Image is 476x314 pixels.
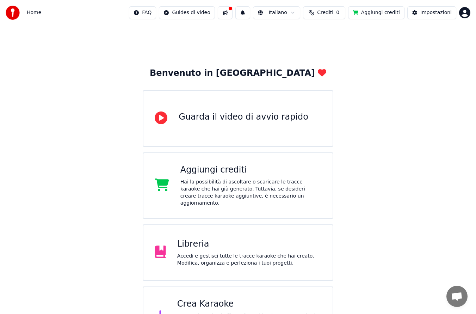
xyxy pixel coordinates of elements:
[317,9,333,16] span: Crediti
[336,9,339,16] span: 0
[177,238,321,250] div: Libreria
[446,286,468,307] a: Aprire la chat
[180,179,321,207] div: Hai la possibilità di ascoltare o scaricare le tracce karaoke che hai già generato. Tuttavia, se ...
[6,6,20,20] img: youka
[27,9,41,16] nav: breadcrumb
[177,253,321,267] div: Accedi e gestisci tutte le tracce karaoke che hai creato. Modifica, organizza e perfeziona i tuoi...
[179,111,308,123] div: Guarda il video di avvio rapido
[420,9,452,16] div: Impostazioni
[150,68,326,79] div: Benvenuto in [GEOGRAPHIC_DATA]
[348,6,404,19] button: Aggiungi crediti
[180,164,321,176] div: Aggiungi crediti
[303,6,345,19] button: Crediti0
[407,6,456,19] button: Impostazioni
[129,6,156,19] button: FAQ
[159,6,215,19] button: Guides di video
[177,298,321,310] div: Crea Karaoke
[27,9,41,16] span: Home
